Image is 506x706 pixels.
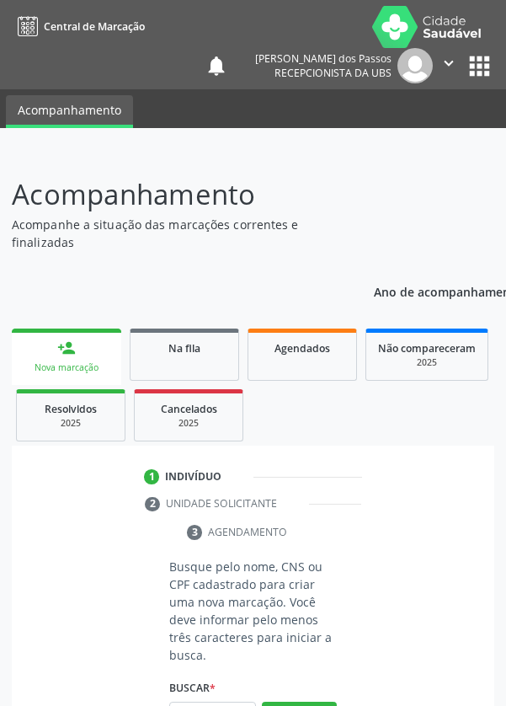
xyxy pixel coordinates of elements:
p: Busque pelo nome, CNS ou CPF cadastrado para criar uma nova marcação. Você deve informar pelo men... [169,558,337,664]
span: Não compareceram [378,341,476,356]
span: Agendados [274,341,330,356]
div: person_add [57,339,76,357]
div: Indivíduo [165,469,221,484]
div: [PERSON_NAME] dos Passos [255,51,391,66]
span: Na fila [168,341,200,356]
button:  [433,48,465,83]
a: Acompanhamento [6,95,133,128]
button: apps [465,51,494,81]
i:  [439,54,458,72]
a: Central de Marcação [12,13,145,40]
label: Buscar [169,676,216,702]
span: Recepcionista da UBS [274,66,391,80]
div: 2025 [378,356,476,369]
div: Nova marcação [24,361,109,374]
span: Central de Marcação [44,19,145,34]
img: img [397,48,433,83]
span: Resolvidos [45,402,97,416]
span: Cancelados [161,402,217,416]
div: 2025 [29,417,113,430]
p: Acompanhamento [12,174,349,216]
p: Acompanhe a situação das marcações correntes e finalizadas [12,216,349,251]
div: 2025 [146,417,231,430]
button: notifications [205,54,228,78]
div: 1 [144,469,159,484]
